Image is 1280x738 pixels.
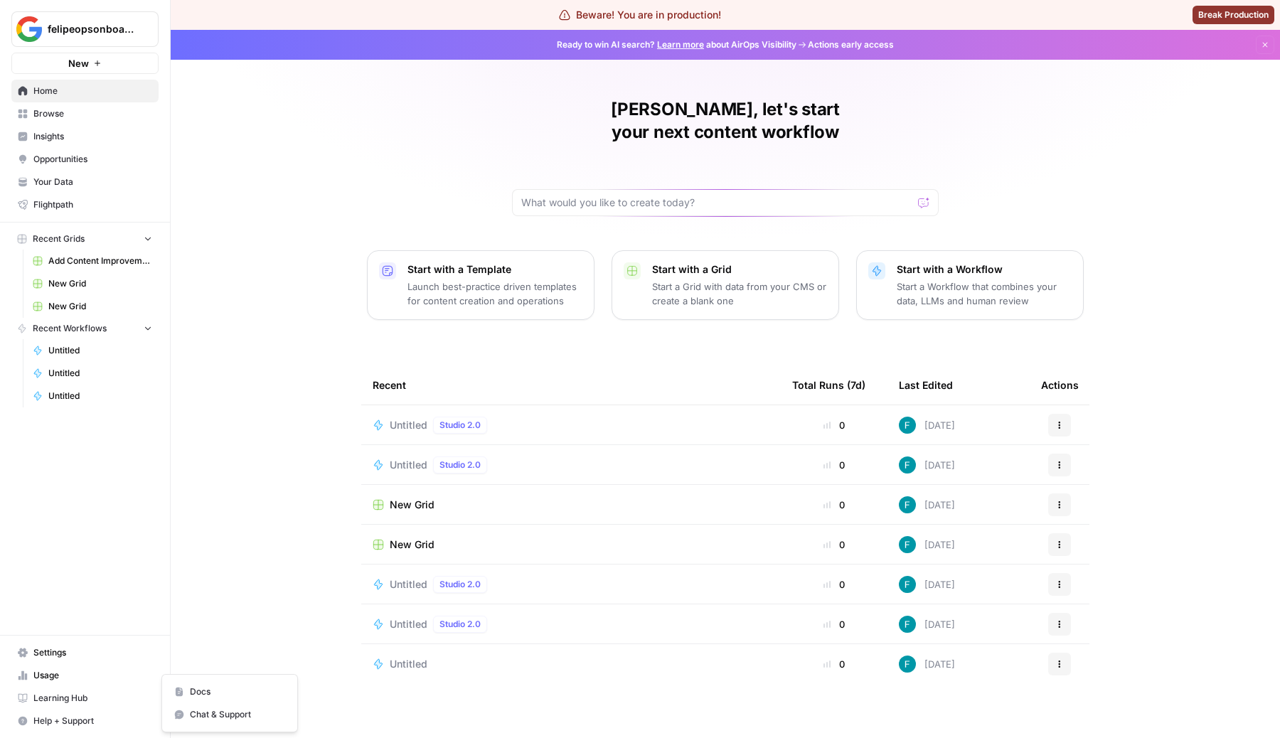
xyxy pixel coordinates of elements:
a: UntitledStudio 2.0 [373,456,769,474]
a: Learning Hub [11,687,159,710]
span: New [68,56,89,70]
div: 0 [792,498,876,512]
span: Ready to win AI search? about AirOps Visibility [557,38,796,51]
p: Start a Grid with data from your CMS or create a blank one [652,279,827,308]
div: 0 [792,538,876,552]
h1: [PERSON_NAME], let's start your next content workflow [512,98,939,144]
a: Browse [11,102,159,125]
a: UntitledStudio 2.0 [373,576,769,593]
a: Usage [11,664,159,687]
div: [DATE] [899,417,955,434]
span: Studio 2.0 [439,419,481,432]
div: 0 [792,657,876,671]
button: Help + Support [11,710,159,732]
span: Add Content Improvements to Page [48,255,152,267]
a: Add Content Improvements to Page [26,250,159,272]
a: New Grid [373,538,769,552]
span: Break Production [1198,9,1269,21]
div: [DATE] [899,576,955,593]
span: Untitled [390,657,427,671]
a: Settings [11,641,159,664]
button: Chat & Support [168,703,292,726]
span: Actions early access [808,38,894,51]
div: 0 [792,617,876,631]
div: [DATE] [899,496,955,513]
a: Opportunities [11,148,159,171]
span: Studio 2.0 [439,618,481,631]
button: Start with a TemplateLaunch best-practice driven templates for content creation and operations [367,250,594,320]
span: Untitled [390,458,427,472]
span: Help + Support [33,715,152,727]
div: 0 [792,418,876,432]
span: Home [33,85,152,97]
button: Workspace: felipeopsonboarding [11,11,159,47]
button: New [11,53,159,74]
span: Untitled [390,577,427,592]
a: New Grid [26,295,159,318]
div: Last Edited [899,365,953,405]
div: Help + Support [161,674,298,732]
div: [DATE] [899,536,955,553]
a: Flightpath [11,193,159,216]
a: UntitledStudio 2.0 [373,417,769,434]
span: New Grid [48,300,152,313]
div: 0 [792,577,876,592]
span: Your Data [33,176,152,188]
p: Launch best-practice driven templates for content creation and operations [407,279,582,308]
p: Start a Workflow that combines your data, LLMs and human review [897,279,1072,308]
span: Studio 2.0 [439,578,481,591]
p: Start with a Grid [652,262,827,277]
span: Chat & Support [190,708,285,721]
img: 3qwd99qm5jrkms79koxglshcff0m [899,536,916,553]
img: 3qwd99qm5jrkms79koxglshcff0m [899,576,916,593]
div: [DATE] [899,616,955,633]
span: Usage [33,669,152,682]
span: Studio 2.0 [439,459,481,471]
button: Start with a WorkflowStart a Workflow that combines your data, LLMs and human review [856,250,1084,320]
span: felipeopsonboarding [48,22,134,36]
a: Untitled [26,362,159,385]
a: Docs [168,680,292,703]
span: Untitled [390,418,427,432]
div: [DATE] [899,456,955,474]
button: Recent Grids [11,228,159,250]
p: Start with a Template [407,262,582,277]
span: Opportunities [33,153,152,166]
div: Actions [1041,365,1079,405]
span: Recent Workflows [33,322,107,335]
span: Flightpath [33,198,152,211]
div: 0 [792,458,876,472]
button: Break Production [1193,6,1274,24]
img: 3qwd99qm5jrkms79koxglshcff0m [899,656,916,673]
div: [DATE] [899,656,955,673]
a: Untitled [26,339,159,362]
div: Total Runs (7d) [792,365,865,405]
img: 3qwd99qm5jrkms79koxglshcff0m [899,496,916,513]
a: Home [11,80,159,102]
span: Insights [33,130,152,143]
p: Start with a Workflow [897,262,1072,277]
button: Recent Workflows [11,318,159,339]
div: Recent [373,365,769,405]
img: 3qwd99qm5jrkms79koxglshcff0m [899,616,916,633]
a: Untitled [373,657,769,671]
span: Untitled [48,390,152,402]
a: Learn more [657,39,704,50]
a: New Grid [26,272,159,295]
span: Untitled [48,344,152,357]
span: Learning Hub [33,692,152,705]
span: New Grid [390,538,434,552]
span: Browse [33,107,152,120]
a: Insights [11,125,159,148]
div: Beware! You are in production! [559,8,721,22]
img: felipeopsonboarding Logo [16,16,42,42]
span: New Grid [48,277,152,290]
a: New Grid [373,498,769,512]
span: Settings [33,646,152,659]
a: Untitled [26,385,159,407]
a: Your Data [11,171,159,193]
span: Recent Grids [33,232,85,245]
span: Untitled [48,367,152,380]
button: Start with a GridStart a Grid with data from your CMS or create a blank one [612,250,839,320]
span: New Grid [390,498,434,512]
